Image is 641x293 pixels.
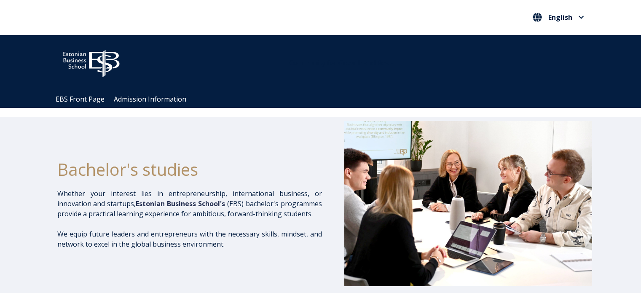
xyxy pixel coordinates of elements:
[136,199,225,208] span: Estonian Business School's
[114,94,186,104] a: Admission Information
[55,43,127,80] img: ebs_logo2016_white
[289,58,393,67] span: Community for Growth and Resp
[56,94,105,104] a: EBS Front Page
[51,91,599,108] div: Navigation Menu
[57,229,322,249] p: We equip future leaders and entrepreneurs with the necessary skills, mindset, and network to exce...
[531,11,586,24] nav: Select your language
[344,121,592,286] img: Bachelor's at EBS
[57,159,322,180] h1: Bachelor's studies
[548,14,572,21] span: English
[57,188,322,219] p: Whether your interest lies in entrepreneurship, international business, or innovation and startup...
[531,11,586,24] button: English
